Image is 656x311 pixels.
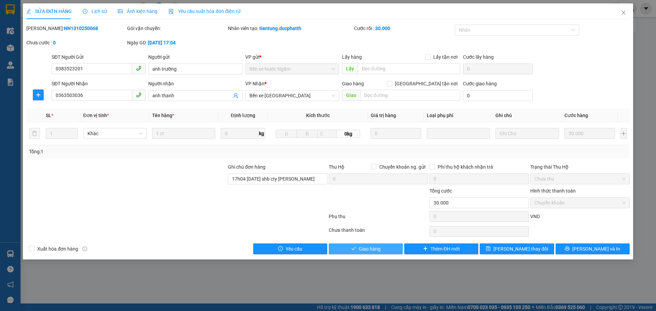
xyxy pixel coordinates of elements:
[127,39,227,46] div: Ngày GD:
[328,226,429,238] div: Chưa thanh toán
[136,66,141,71] span: phone
[424,109,493,122] th: Loại phụ phí
[620,128,627,139] button: plus
[614,3,633,23] button: Close
[429,188,452,194] span: Tổng cước
[83,113,109,118] span: Đơn vị tính
[297,130,318,138] input: R
[253,243,327,254] button: exclamation-circleYêu cầu
[463,63,533,74] input: Cước lấy hàng
[375,26,390,31] b: 30.000
[463,90,533,101] input: Cước giao hàng
[127,25,227,32] div: Gói vận chuyển:
[621,10,626,15] span: close
[52,80,146,87] div: SĐT Người Nhận
[493,109,561,122] th: Ghi chú
[317,130,337,138] input: C
[329,164,344,170] span: Thu Hộ
[245,81,264,86] span: VP Nhận
[29,128,40,139] button: delete
[354,25,453,32] div: Cước rồi :
[306,113,330,118] span: Kích thước
[228,173,327,184] input: Ghi chú đơn hàng
[29,148,253,155] div: Tổng: 1
[231,113,255,118] span: Định lượng
[329,243,403,254] button: checkGiao hàng
[534,174,626,184] span: Chưa thu
[83,9,87,14] span: clock-circle
[118,9,158,14] span: Ảnh kiện hàng
[495,128,559,139] input: Ghi Chú
[52,53,146,61] div: SĐT Người Gửi
[371,113,396,118] span: Giá trị hàng
[258,128,265,139] span: kg
[64,26,98,31] b: NN1310250068
[351,246,356,252] span: check
[118,9,123,14] span: picture
[87,128,142,139] span: Khác
[342,54,362,60] span: Lấy hàng
[534,198,626,208] span: Chuyển khoản
[480,243,554,254] button: save[PERSON_NAME] thay đổi
[259,26,301,31] b: tientung.ducphatth
[358,63,460,74] input: Dọc đường
[286,245,302,253] span: Yêu cầu
[337,130,360,138] span: 0kg
[276,130,297,138] input: D
[148,40,176,45] b: [DATE] 17:04
[359,245,381,253] span: Giao hàng
[530,214,540,219] span: VND
[530,163,630,171] div: Trạng thái Thu Hộ
[430,245,460,253] span: Thêm ĐH mới
[435,163,496,171] span: Phí thu hộ khách nhận trả
[33,92,43,98] span: plus
[342,63,358,74] span: Lấy
[53,40,56,45] b: 0
[564,128,615,139] input: 0
[556,243,630,254] button: printer[PERSON_NAME] và In
[148,80,242,87] div: Người nhận
[152,113,174,118] span: Tên hàng
[404,243,478,254] button: plusThêm ĐH mới
[371,128,422,139] input: 0
[168,9,174,14] img: icon
[168,9,241,14] span: Yêu cầu xuất hóa đơn điện tử
[342,81,364,86] span: Giao hàng
[35,245,81,253] span: Xuất hóa đơn hàng
[233,93,238,98] span: user-add
[463,54,494,60] label: Cước lấy hàng
[249,64,335,74] span: Bến xe Nước Ngầm
[228,25,353,32] div: Nhân viên tạo:
[493,245,548,253] span: [PERSON_NAME] thay đổi
[430,53,460,61] span: Lấy tận nơi
[83,9,107,14] span: Lịch sử
[328,213,429,225] div: Phụ thu
[360,90,460,101] input: Dọc đường
[278,246,283,252] span: exclamation-circle
[245,53,339,61] div: VP gửi
[26,25,126,32] div: [PERSON_NAME]:
[564,113,588,118] span: Cước hàng
[33,89,44,100] button: plus
[486,246,491,252] span: save
[572,245,620,253] span: [PERSON_NAME] và In
[148,53,242,61] div: Người gửi
[249,90,335,101] span: Bến xe Hoằng Hóa
[136,92,141,98] span: phone
[46,113,51,118] span: SL
[342,90,360,101] span: Giao
[423,246,428,252] span: plus
[565,246,570,252] span: printer
[26,39,126,46] div: Chưa cước :
[228,164,265,170] label: Ghi chú đơn hàng
[463,81,497,86] label: Cước giao hàng
[392,80,460,87] span: [GEOGRAPHIC_DATA] tận nơi
[377,163,428,171] span: Chuyển khoản ng. gửi
[530,188,576,194] label: Hình thức thanh toán
[152,128,215,139] input: VD: Bàn, Ghế
[82,246,87,251] span: info-circle
[26,9,31,14] span: edit
[26,9,72,14] span: SỬA ĐƠN HÀNG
